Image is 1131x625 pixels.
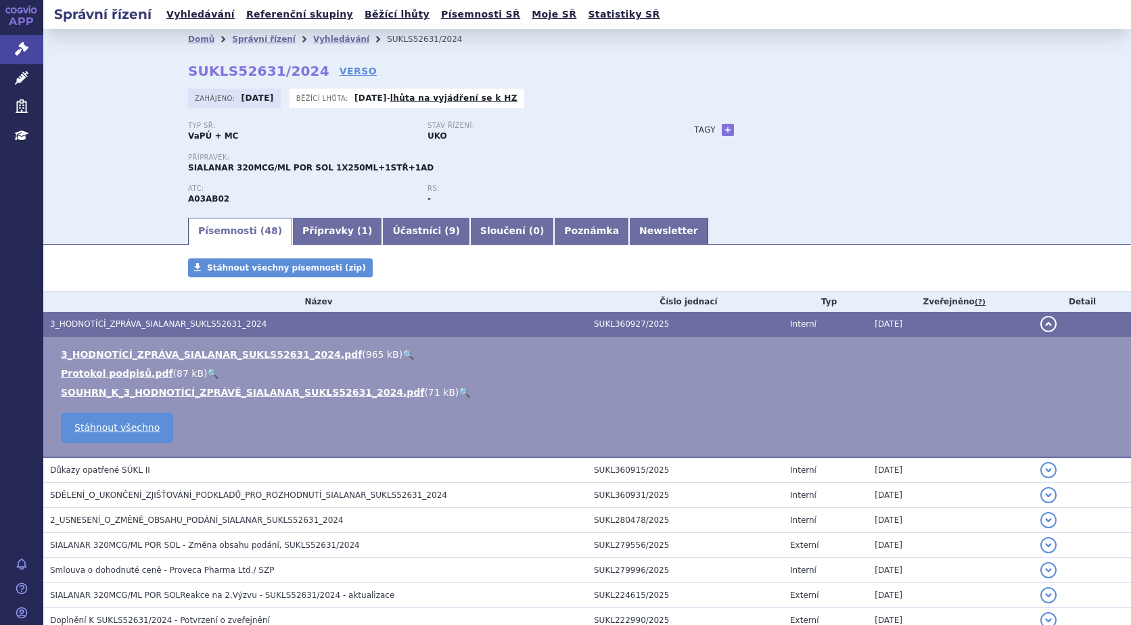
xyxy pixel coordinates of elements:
[188,163,434,172] span: SIALANAR 320MCG/ML POR SOL 1X250ML+1STŘ+1AD
[188,154,667,162] p: Přípravek:
[207,263,366,273] span: Stáhnout všechny písemnosti (zip)
[790,490,816,500] span: Interní
[188,63,329,79] strong: SUKLS52631/2024
[188,122,414,130] p: Typ SŘ:
[366,349,399,360] span: 965 kB
[790,591,818,600] span: Externí
[790,565,816,575] span: Interní
[50,540,360,550] span: SIALANAR 320MCG/ML POR SOL - Změna obsahu podání, SUKLS52631/2024
[428,194,431,204] strong: -
[61,349,362,360] a: 3_HODNOTÍCÍ_ZPRÁVA_SIALANAR_SUKLS52631_2024.pdf
[470,218,554,245] a: Sloučení (0)
[587,508,783,533] td: SUKL280478/2025
[61,413,173,443] a: Stáhnout všechno
[188,131,238,141] strong: VaPÚ + MC
[188,34,214,44] a: Domů
[361,225,368,236] span: 1
[694,122,716,138] h3: Tagy
[533,225,540,236] span: 0
[61,367,1117,380] li: ( )
[554,218,629,245] a: Poznámka
[722,124,734,136] a: +
[387,29,480,49] li: SUKLS52631/2024
[241,93,274,103] strong: [DATE]
[629,218,708,245] a: Newsletter
[162,5,239,24] a: Vyhledávání
[1040,587,1057,603] button: detail
[449,225,456,236] span: 9
[296,93,351,103] span: Běžící lhůta:
[790,515,816,525] span: Interní
[50,490,447,500] span: SDĚLENÍ_O_UKONČENÍ_ZJIŠŤOVÁNÍ_PODKLADŮ_PRO_ROZHODNUTÍ_SIALANAR_SUKLS52631_2024
[177,368,204,379] span: 87 kB
[1034,292,1131,312] th: Detail
[587,457,783,483] td: SUKL360915/2025
[43,5,162,24] h2: Správní řízení
[1040,537,1057,553] button: detail
[292,218,382,245] a: Přípravky (1)
[264,225,277,236] span: 48
[61,387,424,398] a: SOUHRN_K_3_HODNOTÍCÍ_ZPRÁVĚ_SIALANAR_SUKLS52631_2024.pdf
[428,185,653,193] p: RS:
[587,533,783,558] td: SUKL279556/2025
[61,348,1117,361] li: ( )
[50,515,344,525] span: 2_USNESENÍ_O_ZMĚNĚ_OBSAHU_PODÁNÍ_SIALANAR_SUKLS52631_2024
[790,540,818,550] span: Externí
[188,258,373,277] a: Stáhnout všechny písemnosti (zip)
[868,583,1034,608] td: [DATE]
[361,5,434,24] a: Běžící lhůty
[188,194,229,204] strong: GLYKOPYRRONIUM-BROMID
[50,616,270,625] span: Doplnění K SUKLS52631/2024 - Potvrzení o zveřejnění
[868,457,1034,483] td: [DATE]
[50,565,274,575] span: Smlouva o dohodnuté ceně - Proveca Pharma Ltd./ SZP
[188,185,414,193] p: ATC:
[868,508,1034,533] td: [DATE]
[188,218,292,245] a: Písemnosti (48)
[61,368,173,379] a: Protokol podpisů.pdf
[868,312,1034,337] td: [DATE]
[868,558,1034,583] td: [DATE]
[868,533,1034,558] td: [DATE]
[975,298,986,307] abbr: (?)
[43,292,587,312] th: Název
[1040,316,1057,332] button: detail
[50,465,150,475] span: Důkazy opatřené SÚKL II
[790,465,816,475] span: Interní
[313,34,369,44] a: Vyhledávání
[195,93,237,103] span: Zahájeno:
[50,591,394,600] span: SIALANAR 320MCG/ML POR SOLReakce na 2.Výzvu - SUKLS52631/2024 - aktualizace
[587,312,783,337] td: SUKL360927/2025
[1040,512,1057,528] button: detail
[868,292,1034,312] th: Zveřejněno
[790,616,818,625] span: Externí
[382,218,469,245] a: Účastníci (9)
[354,93,517,103] p: -
[587,583,783,608] td: SUKL224615/2025
[587,483,783,508] td: SUKL360931/2025
[242,5,357,24] a: Referenční skupiny
[587,558,783,583] td: SUKL279996/2025
[790,319,816,329] span: Interní
[428,131,447,141] strong: UKO
[428,122,653,130] p: Stav řízení:
[390,93,517,103] a: lhůta na vyjádření se k HZ
[1040,462,1057,478] button: detail
[783,292,868,312] th: Typ
[459,387,470,398] a: 🔍
[354,93,387,103] strong: [DATE]
[528,5,580,24] a: Moje SŘ
[402,349,414,360] a: 🔍
[61,386,1117,399] li: ( )
[340,64,377,78] a: VERSO
[50,319,267,329] span: 3_HODNOTÍCÍ_ZPRÁVA_SIALANAR_SUKLS52631_2024
[1040,487,1057,503] button: detail
[587,292,783,312] th: Číslo jednací
[232,34,296,44] a: Správní řízení
[207,368,218,379] a: 🔍
[868,483,1034,508] td: [DATE]
[437,5,524,24] a: Písemnosti SŘ
[428,387,455,398] span: 71 kB
[584,5,664,24] a: Statistiky SŘ
[1040,562,1057,578] button: detail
